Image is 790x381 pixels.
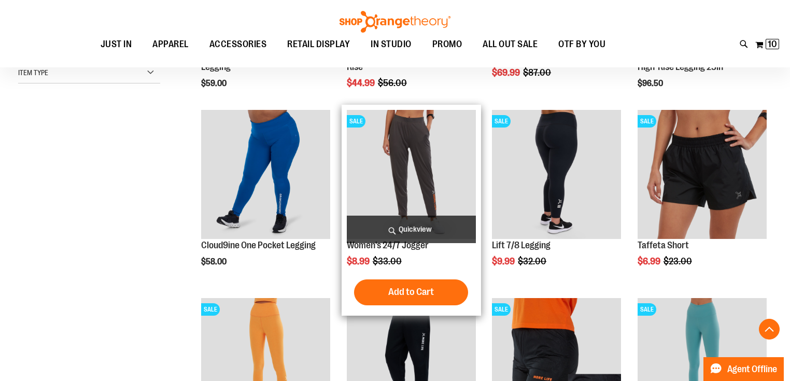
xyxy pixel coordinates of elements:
[638,110,767,241] a: Main Image of Taffeta ShortSALE
[632,105,772,293] div: product
[492,256,516,266] span: $9.99
[664,256,694,266] span: $23.00
[483,33,538,56] span: ALL OUT SALE
[727,364,777,374] span: Agent Offline
[196,105,335,293] div: product
[347,256,371,266] span: $8.99
[388,286,434,298] span: Add to Cart
[523,67,553,78] span: $87.00
[638,79,665,88] span: $96.50
[101,33,132,56] span: JUST IN
[354,279,468,305] button: Add to Cart
[638,303,656,316] span: SALE
[347,78,376,88] span: $44.99
[201,257,228,266] span: $58.00
[492,115,511,128] span: SALE
[347,110,476,241] a: Product image for 24/7 JoggerSALE
[703,357,784,381] button: Agent Offline
[201,79,228,88] span: $59.00
[492,110,621,239] img: 2024 October Lift 7/8 Legging
[492,240,551,250] a: Lift 7/8 Legging
[347,240,429,250] a: Women's 24/7 Jogger
[432,33,462,56] span: PROMO
[371,33,412,56] span: IN STUDIO
[378,78,408,88] span: $56.00
[201,110,330,239] img: Cloud9ine One Pocket Legging
[492,303,511,316] span: SALE
[209,33,267,56] span: ACCESSORIES
[638,110,767,239] img: Main Image of Taffeta Short
[638,240,689,250] a: Taffeta Short
[201,303,220,316] span: SALE
[342,105,481,316] div: product
[201,240,316,250] a: Cloud9ine One Pocket Legging
[347,115,365,128] span: SALE
[201,110,330,241] a: Cloud9ine One Pocket Legging
[638,256,662,266] span: $6.99
[558,33,605,56] span: OTF BY YOU
[338,11,452,33] img: Shop Orangetheory
[487,105,626,293] div: product
[373,256,403,266] span: $33.00
[768,39,777,49] span: 10
[152,33,189,56] span: APPAREL
[347,110,476,239] img: Product image for 24/7 Jogger
[492,110,621,241] a: 2024 October Lift 7/8 LeggingSALE
[759,319,780,340] button: Back To Top
[347,216,476,243] a: Quickview
[518,256,548,266] span: $32.00
[492,67,521,78] span: $69.99
[287,33,350,56] span: RETAIL DISPLAY
[18,68,48,77] span: Item Type
[638,115,656,128] span: SALE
